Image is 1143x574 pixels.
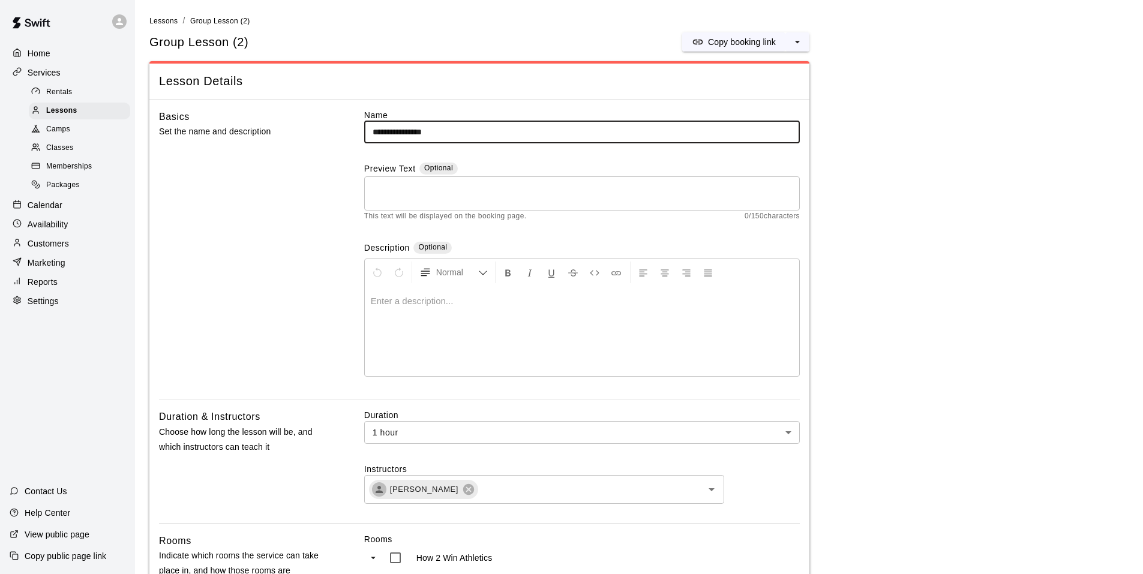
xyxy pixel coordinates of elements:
button: Insert Link [606,262,626,283]
span: [PERSON_NAME] [383,483,466,495]
p: Calendar [28,199,62,211]
span: Memberships [46,161,92,173]
span: Lessons [46,105,77,117]
span: Camps [46,124,70,136]
div: 1 hour [364,421,800,443]
div: Lessons [29,103,130,119]
div: [PERSON_NAME] [369,480,478,499]
p: How 2 Win Athletics [416,552,493,564]
a: Settings [10,292,125,310]
button: Format Bold [498,262,518,283]
span: Classes [46,142,73,154]
p: Customers [28,238,69,250]
button: Center Align [655,262,675,283]
p: Help Center [25,507,70,519]
a: Classes [29,139,135,158]
h6: Rooms [159,533,191,549]
label: Rooms [364,533,800,545]
p: Settings [28,295,59,307]
button: Left Align [633,262,653,283]
button: Format Strikethrough [563,262,583,283]
span: Optional [424,164,453,172]
p: Services [28,67,61,79]
label: Preview Text [364,163,416,176]
div: Matthew Burns [372,482,386,497]
span: Lessons [149,17,178,25]
button: Right Align [676,262,697,283]
a: Camps [29,121,135,139]
button: Redo [389,262,409,283]
p: Copy public page link [25,550,106,562]
a: Reports [10,273,125,291]
button: Justify Align [698,262,718,283]
a: Lessons [149,16,178,25]
p: Copy booking link [708,36,776,48]
h5: Group Lesson (2) [149,34,248,50]
div: Rentals [29,84,130,101]
p: Choose how long the lesson will be, and which instructors can teach it [159,425,326,455]
nav: breadcrumb [149,14,1129,28]
button: Formatting Options [415,262,493,283]
p: Reports [28,276,58,288]
button: Open [703,481,720,498]
button: Undo [367,262,388,283]
div: Packages [29,177,130,194]
a: Packages [29,176,135,195]
a: Services [10,64,125,82]
button: select merge strategy [785,32,809,52]
span: This text will be displayed on the booking page. [364,211,527,223]
span: Group Lesson (2) [190,17,250,25]
div: Memberships [29,158,130,175]
p: Marketing [28,257,65,269]
label: Description [364,242,410,256]
a: Rentals [29,83,135,101]
span: Rentals [46,86,73,98]
li: / [183,14,185,27]
span: Optional [418,243,447,251]
p: View public page [25,528,89,540]
span: Normal [436,266,478,278]
label: Duration [364,409,800,421]
label: Instructors [364,463,800,475]
a: Calendar [10,196,125,214]
p: Availability [28,218,68,230]
button: Format Italics [520,262,540,283]
a: Marketing [10,254,125,272]
span: Lesson Details [159,73,800,89]
button: Insert Code [584,262,605,283]
a: Availability [10,215,125,233]
label: Name [364,109,800,121]
h6: Duration & Instructors [159,409,260,425]
a: Customers [10,235,125,253]
button: Format Underline [541,262,562,283]
a: Memberships [29,158,135,176]
a: Lessons [29,101,135,120]
a: Home [10,44,125,62]
span: 0 / 150 characters [745,211,800,223]
span: Packages [46,179,80,191]
p: Set the name and description [159,124,326,139]
button: Copy booking link [682,32,785,52]
p: Home [28,47,50,59]
p: Contact Us [25,485,67,497]
h6: Basics [159,109,190,125]
div: Camps [29,121,130,138]
div: Classes [29,140,130,157]
div: split button [682,32,809,52]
